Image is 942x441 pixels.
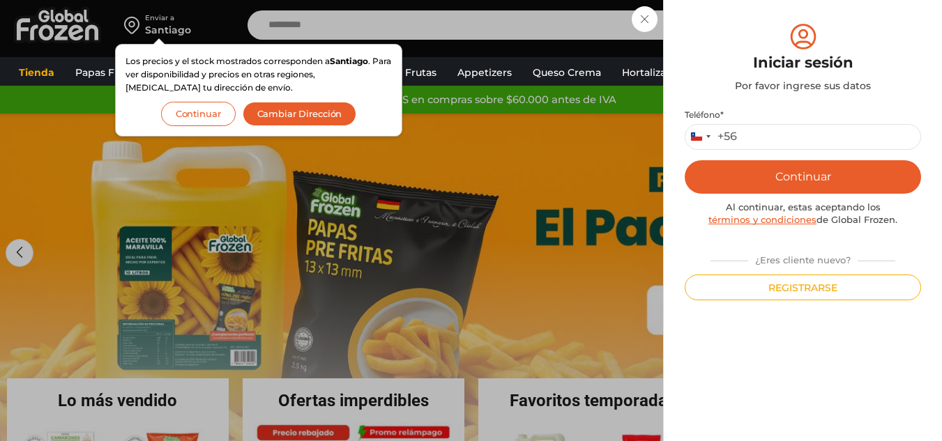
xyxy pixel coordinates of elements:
div: ¿Eres cliente nuevo? [704,249,902,267]
img: tabler-icon-user-circle.svg [787,21,819,52]
button: Cambiar Dirección [243,102,357,126]
div: +56 [717,130,737,144]
a: Hortalizas [615,59,678,86]
a: términos y condiciones [708,214,816,225]
a: Papas Fritas [68,59,143,86]
a: Queso Crema [526,59,608,86]
p: Los precios y el stock mostrados corresponden a . Para ver disponibilidad y precios en otras regi... [126,54,392,95]
button: Continuar [685,160,921,194]
a: Tienda [12,59,61,86]
button: Registrarse [685,274,921,300]
button: Continuar [161,102,236,126]
label: Teléfono [685,109,921,121]
div: Iniciar sesión [685,52,921,73]
strong: Santiago [330,56,368,66]
button: Selected country [685,125,737,149]
a: Appetizers [450,59,519,86]
div: Por favor ingrese sus datos [685,79,921,93]
div: Al continuar, estas aceptando los de Global Frozen. [685,201,921,226]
